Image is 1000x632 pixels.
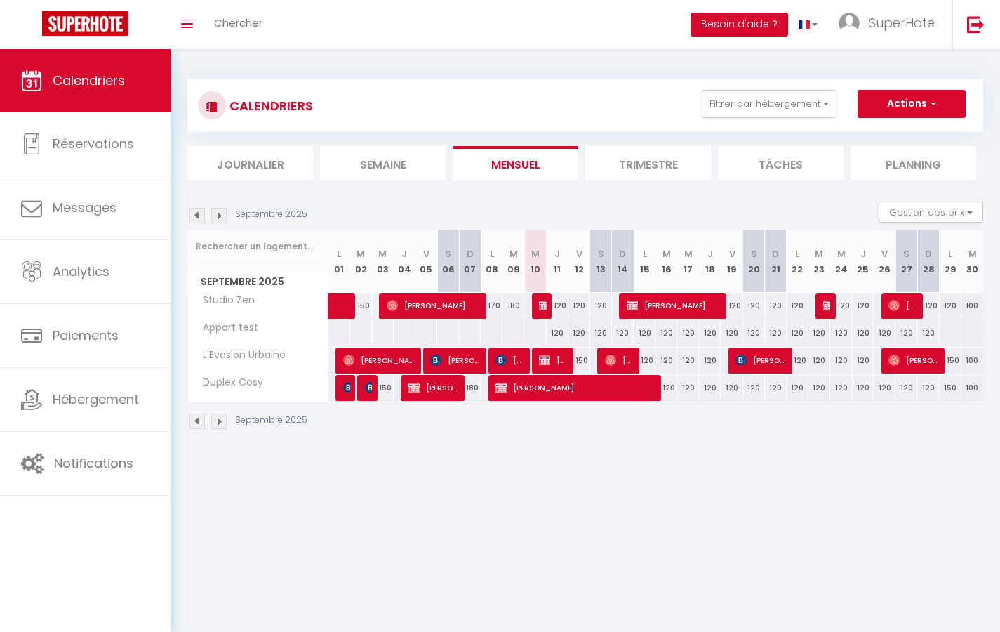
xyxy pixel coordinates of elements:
div: 100 [961,293,983,319]
th: 08 [481,230,502,293]
span: Notifications [54,454,133,472]
abbr: S [903,247,909,261]
div: 120 [699,348,721,374]
abbr: M [378,247,387,261]
abbr: L [948,247,952,261]
th: 30 [961,230,983,293]
div: 120 [743,375,765,401]
abbr: V [881,247,888,261]
div: 120 [590,320,612,346]
img: Super Booking [42,11,128,36]
th: 13 [590,230,612,293]
abbr: D [925,247,932,261]
div: 120 [765,293,787,319]
abbr: J [401,247,407,261]
th: 20 [743,230,765,293]
div: 120 [699,320,721,346]
div: 120 [808,375,830,401]
th: 07 [459,230,481,293]
th: 18 [699,230,721,293]
span: [PERSON_NAME] [387,292,481,319]
span: Réservations [53,135,134,152]
abbr: L [337,247,341,261]
div: 100 [961,375,983,401]
div: 120 [743,320,765,346]
abbr: V [576,247,582,261]
th: 06 [437,230,459,293]
img: ... [839,13,860,34]
span: Chercher [214,15,262,30]
div: 120 [787,375,808,401]
div: 120 [547,293,568,319]
th: 29 [940,230,961,293]
div: 120 [852,348,874,374]
div: 120 [830,293,852,319]
div: 120 [787,320,808,346]
div: 120 [721,320,742,346]
span: [PERSON_NAME] [605,347,634,374]
li: Mensuel [453,146,578,180]
div: 120 [677,375,699,401]
th: 10 [524,230,546,293]
span: Duplex Cosy [190,375,267,390]
div: 120 [787,348,808,374]
div: 120 [787,293,808,319]
th: 09 [502,230,524,293]
div: 120 [568,293,590,319]
th: 05 [415,230,437,293]
span: Paiements [53,327,119,344]
div: 120 [917,375,939,401]
div: 120 [895,320,917,346]
div: 150 [372,375,394,401]
abbr: M [684,247,693,261]
input: Rechercher un logement... [196,234,320,259]
button: Actions [858,90,966,118]
abbr: M [509,247,518,261]
div: 120 [590,293,612,319]
div: 120 [765,320,787,346]
div: 120 [940,293,961,319]
div: 120 [917,320,939,346]
th: 15 [634,230,655,293]
span: Hébergement [53,390,139,408]
button: Besoin d'aide ? [691,13,788,37]
div: 100 [961,348,983,374]
span: L'Evasion Urbaine [190,348,289,363]
abbr: J [707,247,713,261]
th: 26 [874,230,895,293]
div: 180 [502,293,524,319]
span: [PERSON_NAME] [495,374,655,401]
th: 19 [721,230,742,293]
li: Trimestre [585,146,711,180]
div: 120 [852,375,874,401]
div: 120 [655,320,677,346]
div: 120 [874,320,895,346]
div: 120 [547,320,568,346]
th: 03 [372,230,394,293]
th: 01 [328,230,350,293]
div: 180 [459,375,481,401]
th: 04 [394,230,415,293]
span: [PERSON_NAME] [PERSON_NAME] [823,292,830,319]
span: Analytics [53,263,109,280]
div: 120 [655,375,677,401]
abbr: M [531,247,540,261]
div: 120 [743,293,765,319]
span: Calendriers [53,72,125,89]
div: 120 [874,375,895,401]
span: [PERSON_NAME] [343,347,415,374]
div: 120 [917,293,939,319]
span: [PERSON_NAME] [495,347,524,374]
th: 24 [830,230,852,293]
th: 22 [787,230,808,293]
th: 25 [852,230,874,293]
th: 28 [917,230,939,293]
span: [PERSON_NAME] [430,347,481,374]
img: logout [967,15,985,33]
abbr: J [860,247,866,261]
div: 120 [830,375,852,401]
div: 120 [830,320,852,346]
abbr: L [643,247,647,261]
div: 120 [852,320,874,346]
abbr: D [772,247,779,261]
